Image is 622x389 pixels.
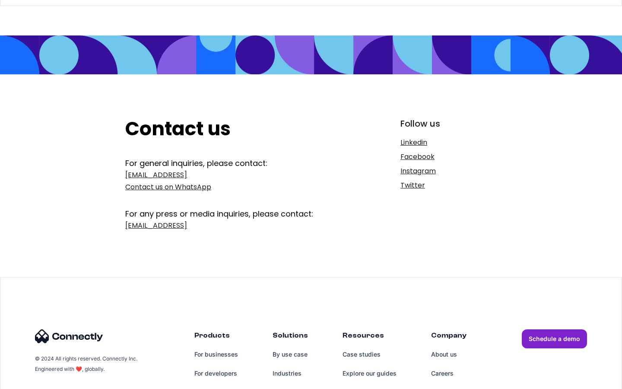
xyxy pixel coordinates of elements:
div: For any press or media inquiries, please contact: [125,195,344,220]
a: Twitter [400,179,497,191]
a: For developers [194,364,238,383]
a: By use case [273,345,308,364]
a: Careers [431,364,466,383]
a: Schedule a demo [522,329,587,348]
a: About us [431,345,466,364]
a: Linkedin [400,137,497,149]
a: Facebook [400,151,497,163]
a: For businesses [194,345,238,364]
div: For general inquiries, please contact: [125,158,344,169]
a: [EMAIL_ADDRESS]Contact us on WhatsApp [125,169,344,193]
form: Get In Touch Form [125,158,344,234]
div: Solutions [273,329,308,345]
h2: Contact us [125,118,344,140]
a: Explore our guides [343,364,397,383]
a: [EMAIL_ADDRESS] [125,220,344,232]
div: Company [431,329,466,345]
ul: Language list [17,374,52,386]
div: Products [194,329,238,345]
a: Industries [273,364,308,383]
aside: Language selected: English [9,374,52,386]
a: Case studies [343,345,397,364]
div: Resources [343,329,397,345]
div: © 2024 All rights reserved. Connectly Inc. Engineered with ❤️, globally. [35,354,139,374]
a: Instagram [400,165,497,177]
div: Follow us [400,118,497,130]
img: Connectly Logo [35,329,103,343]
